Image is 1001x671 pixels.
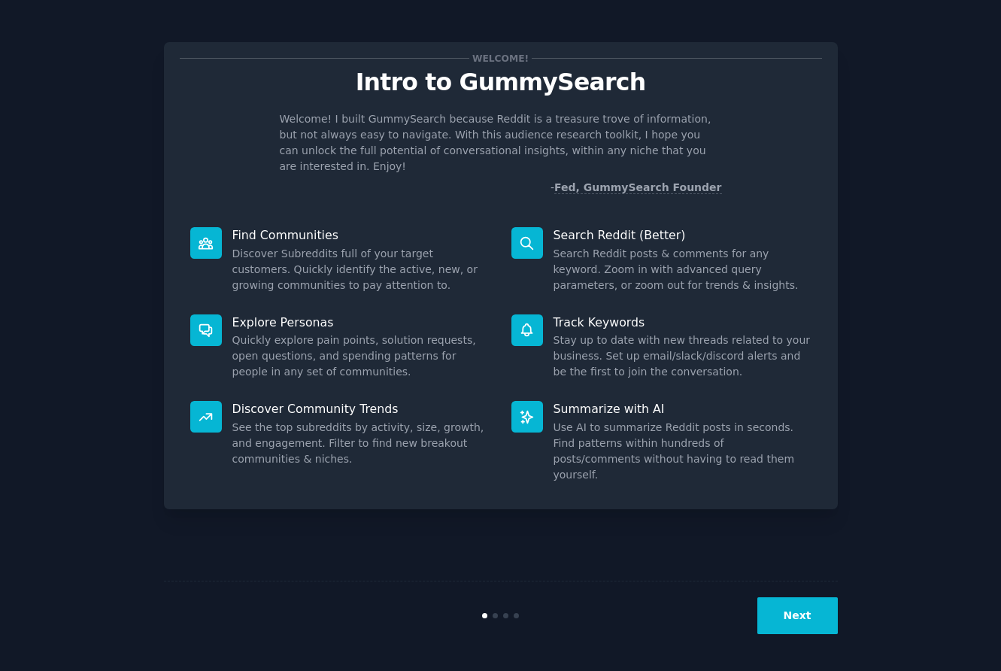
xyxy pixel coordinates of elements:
[554,246,811,293] dd: Search Reddit posts & comments for any keyword. Zoom in with advanced query parameters, or zoom o...
[554,181,722,194] a: Fed, GummySearch Founder
[232,314,490,330] p: Explore Personas
[180,69,822,96] p: Intro to GummySearch
[232,401,490,417] p: Discover Community Trends
[554,420,811,483] dd: Use AI to summarize Reddit posts in seconds. Find patterns within hundreds of posts/comments with...
[554,227,811,243] p: Search Reddit (Better)
[554,401,811,417] p: Summarize with AI
[232,227,490,243] p: Find Communities
[232,246,490,293] dd: Discover Subreddits full of your target customers. Quickly identify the active, new, or growing c...
[280,111,722,175] p: Welcome! I built GummySearch because Reddit is a treasure trove of information, but not always ea...
[554,332,811,380] dd: Stay up to date with new threads related to your business. Set up email/slack/discord alerts and ...
[551,180,722,196] div: -
[469,50,531,66] span: Welcome!
[232,420,490,467] dd: See the top subreddits by activity, size, growth, and engagement. Filter to find new breakout com...
[232,332,490,380] dd: Quickly explore pain points, solution requests, open questions, and spending patterns for people ...
[554,314,811,330] p: Track Keywords
[757,597,838,634] button: Next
